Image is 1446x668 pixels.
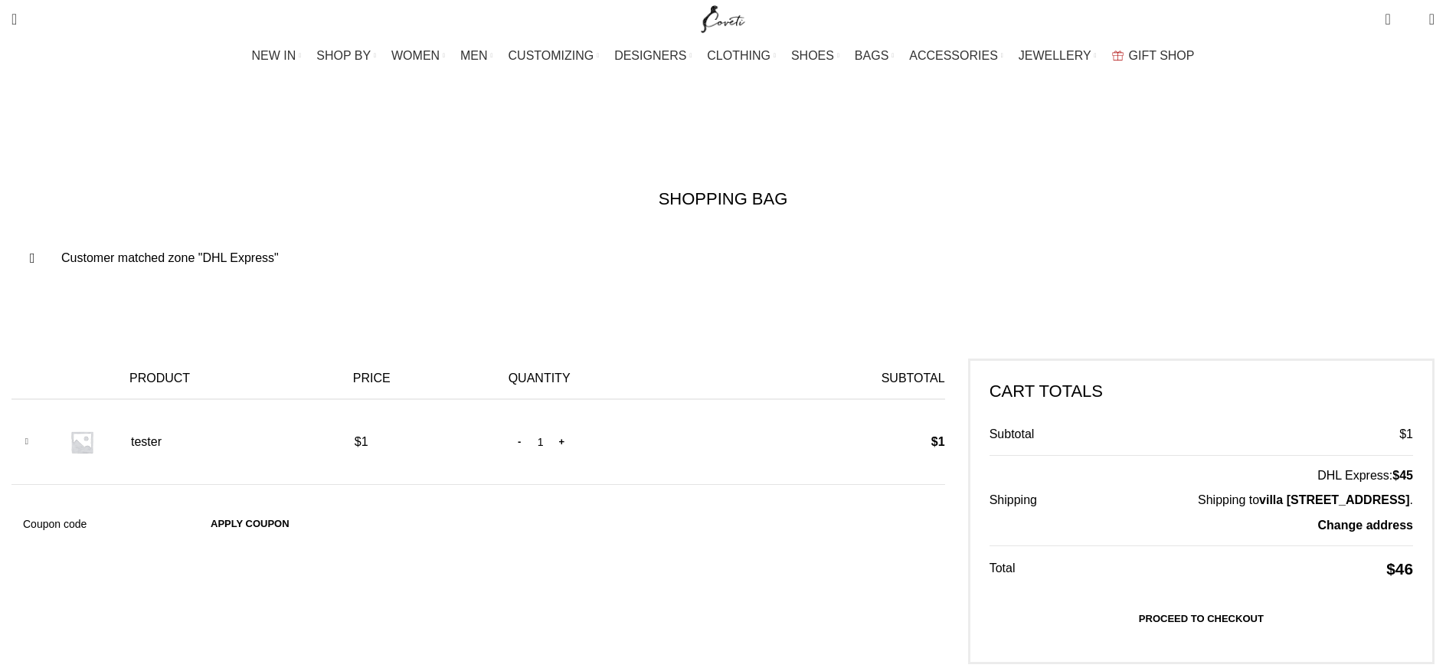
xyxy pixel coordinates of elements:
[252,41,302,71] a: NEW IN
[614,41,692,71] a: DESIGNERS
[1318,519,1413,532] a: Change address
[909,41,1003,71] a: ACCESSORIES
[345,359,501,399] th: Price
[659,188,788,211] h1: SHOPPING BAG
[1392,469,1399,482] span: $
[1019,41,1097,71] a: JEWELLERY
[1112,51,1124,61] img: GiftBag
[1259,493,1409,506] strong: villa [STREET_ADDRESS]
[1082,492,1413,509] p: Shipping to .
[791,41,839,71] a: SHOES
[1386,8,1398,19] span: 1
[707,41,776,71] a: CLOTHING
[666,88,761,115] a: Checkout
[1386,560,1395,578] span: $
[316,48,371,63] span: SHOP BY
[789,88,947,115] span: Order complete
[316,41,376,71] a: SHOP BY
[252,48,296,63] span: NEW IN
[1019,48,1091,63] span: JEWELLERY
[735,359,945,399] th: Subtotal
[1399,427,1413,440] bdi: 1
[510,426,529,458] input: -
[990,545,1073,591] th: Total
[990,380,1413,404] h2: Cart totals
[122,399,345,485] td: tester
[11,234,1435,282] div: Customer matched zone "DHL Express"
[707,48,770,63] span: CLOTHING
[11,508,188,540] input: Coupon code
[855,41,894,71] a: BAGS
[614,48,686,63] span: DESIGNERS
[698,11,749,25] a: Site logo
[931,435,938,448] span: $
[552,426,571,458] input: +
[391,48,440,63] span: WOMEN
[931,435,945,448] bdi: 1
[501,359,735,399] th: Quantity
[460,48,488,63] span: MEN
[1392,469,1413,482] bdi: 45
[499,88,638,115] a: Shopping cart
[4,41,1442,71] div: Main navigation
[1405,15,1417,27] span: 0
[509,41,600,71] a: CUSTOMIZING
[355,435,361,448] span: $
[355,435,368,448] bdi: 1
[1082,467,1413,484] label: DHL Express:
[1112,41,1195,71] a: GIFT SHOP
[195,508,305,540] button: Apply coupon
[1402,4,1418,34] div: My Wishlist
[460,41,492,71] a: MEN
[499,92,638,111] span: Shopping cart
[1129,48,1195,63] span: GIFT SHOP
[990,455,1073,545] th: Shipping
[4,4,25,34] a: Search
[51,411,113,473] img: Placeholder
[15,431,38,454] a: Remove tester from cart
[855,48,888,63] span: BAGS
[1399,427,1406,440] span: $
[1377,4,1398,34] a: 1
[990,603,1413,635] a: Proceed to checkout
[391,41,445,71] a: WOMEN
[990,414,1073,455] th: Subtotal
[529,426,552,458] input: Product quantity
[909,48,998,63] span: ACCESSORIES
[791,48,834,63] span: SHOES
[122,359,345,399] th: Product
[666,92,761,111] span: Checkout
[1386,560,1413,578] bdi: 46
[509,48,594,63] span: CUSTOMIZING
